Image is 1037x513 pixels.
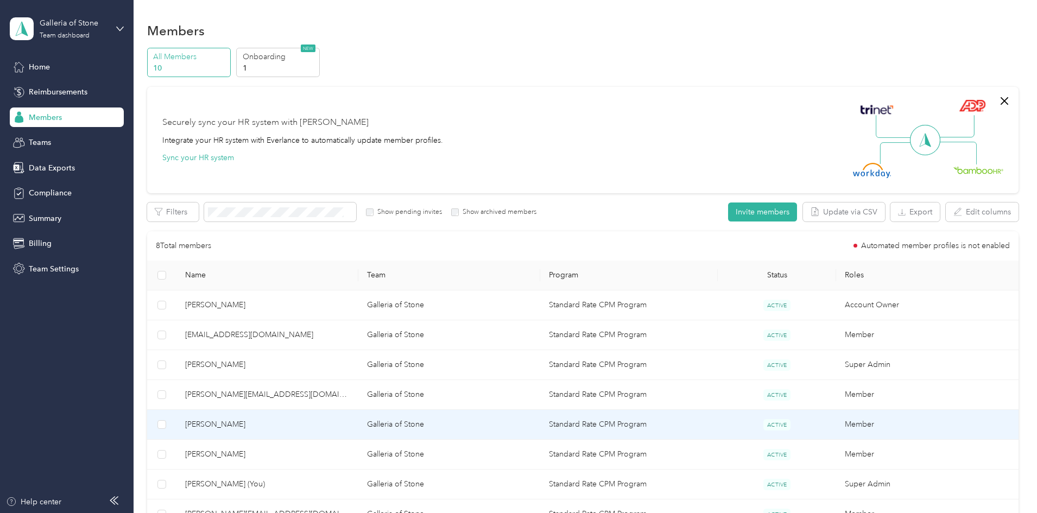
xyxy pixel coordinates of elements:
span: Billing [29,238,52,249]
td: Standard Rate CPM Program [540,290,718,320]
span: Home [29,61,50,73]
p: 1 [243,62,317,74]
span: Name [185,270,350,280]
td: John Bowen [176,290,358,320]
th: Program [540,261,718,290]
td: Galleria of Stone [358,320,540,350]
img: Line Right Up [937,115,975,138]
img: ADP [959,99,985,112]
td: Member [836,380,1018,410]
td: Jamal Ravan [176,410,358,440]
span: ACTIVE [763,389,791,401]
span: ACTIVE [763,359,791,371]
img: Trinet [858,102,896,117]
button: Edit columns [946,202,1019,221]
td: Account Owner [836,290,1018,320]
div: Galleria of Stone [40,17,108,29]
label: Show pending invites [374,207,442,217]
td: Member [836,320,1018,350]
span: Automated member profiles is not enabled [861,242,1010,250]
td: Priscilla Rodriguez [176,350,358,380]
td: Galleria of Stone [358,470,540,499]
button: Export [890,202,940,221]
img: Line Left Up [876,115,914,138]
span: Team Settings [29,263,79,275]
span: Reimbursements [29,86,87,98]
span: [PERSON_NAME][EMAIL_ADDRESS][DOMAIN_NAME] [185,389,350,401]
span: [PERSON_NAME] [185,419,350,430]
span: [PERSON_NAME] [185,299,350,311]
span: ACTIVE [763,449,791,460]
td: Jennifer Dallmann [176,440,358,470]
td: Galleria of Stone [358,410,540,440]
td: Standard Rate CPM Program [540,470,718,499]
th: Status [718,261,836,290]
td: Galleria of Stone [358,290,540,320]
td: Super Admin [836,470,1018,499]
p: 8 Total members [156,240,211,252]
img: Line Left Down [880,142,918,164]
td: melissaw@galleriaofstone.net [176,320,358,350]
p: Onboarding [243,51,317,62]
img: BambooHR [953,166,1003,174]
img: Workday [853,163,891,178]
button: Invite members [728,202,797,221]
td: Galleria of Stone [358,380,540,410]
span: Summary [29,213,61,224]
span: [PERSON_NAME] [185,448,350,460]
td: Member [836,410,1018,440]
img: Line Right Down [939,142,977,165]
td: Standard Rate CPM Program [540,440,718,470]
span: ACTIVE [763,300,791,311]
span: Teams [29,137,51,148]
button: Filters [147,202,199,221]
th: Roles [836,261,1018,290]
span: [PERSON_NAME] [185,359,350,371]
td: kelly@galleriaofstone.net [176,380,358,410]
th: Name [176,261,358,290]
span: ACTIVE [763,479,791,490]
span: [PERSON_NAME] (You) [185,478,350,490]
span: ACTIVE [763,419,791,430]
td: Member [836,440,1018,470]
span: ACTIVE [763,330,791,341]
p: 10 [153,62,227,74]
span: Data Exports [29,162,75,174]
button: Update via CSV [803,202,885,221]
label: Show archived members [459,207,536,217]
td: Super Admin [836,350,1018,380]
td: Jennifer DeGutes (You) [176,470,358,499]
h1: Members [147,25,205,36]
iframe: Everlance-gr Chat Button Frame [976,452,1037,513]
td: Galleria of Stone [358,350,540,380]
td: Standard Rate CPM Program [540,380,718,410]
p: All Members [153,51,227,62]
span: Compliance [29,187,72,199]
div: Integrate your HR system with Everlance to automatically update member profiles. [162,135,443,146]
button: Sync your HR system [162,152,234,163]
div: Team dashboard [40,33,90,39]
td: Standard Rate CPM Program [540,320,718,350]
span: [EMAIL_ADDRESS][DOMAIN_NAME] [185,329,350,341]
td: Standard Rate CPM Program [540,350,718,380]
span: NEW [301,45,315,52]
span: Members [29,112,62,123]
div: Securely sync your HR system with [PERSON_NAME] [162,116,369,129]
th: Team [358,261,540,290]
td: Galleria of Stone [358,440,540,470]
td: Standard Rate CPM Program [540,410,718,440]
button: Help center [6,496,61,508]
